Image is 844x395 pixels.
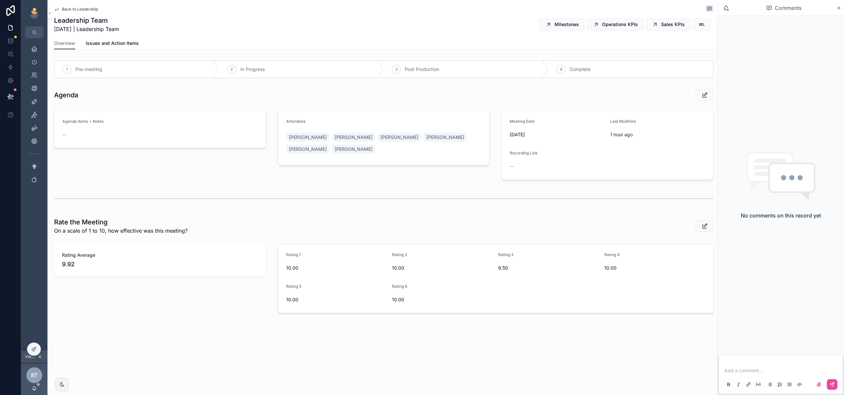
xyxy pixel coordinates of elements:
[602,21,638,28] span: Operations KPIs
[424,133,467,142] a: [PERSON_NAME]
[54,217,188,227] h1: Rate the Meeting
[54,227,188,235] span: On a scale of 1 to 10, how effective was this meeting?
[510,119,535,124] span: Meeting Date
[25,354,36,359] span: Viewing as [PERSON_NAME]
[661,21,685,28] span: Sales KPIs
[286,296,387,303] span: 10.00
[54,7,98,12] a: Back to Leadership
[741,212,821,219] h2: No comments on this record yet
[560,67,562,72] span: 4
[510,163,514,170] span: --
[86,40,139,47] span: Issues and Action Items
[62,252,258,258] span: Rating Average
[775,4,801,12] span: Comments
[510,150,538,155] span: Recording Link
[426,134,464,141] span: [PERSON_NAME]
[335,134,373,141] span: [PERSON_NAME]
[646,18,690,30] button: Sales KPIs
[378,133,421,142] a: [PERSON_NAME]
[62,131,66,138] span: --
[54,25,119,33] span: [DATE] | Leadership Team
[62,119,104,124] span: Agenda Items + Notes
[610,119,636,124] span: Last Modified
[332,145,375,154] a: [PERSON_NAME]
[395,67,398,72] span: 3
[604,252,620,257] span: Rating 4
[286,145,329,154] a: [PERSON_NAME]
[230,67,233,72] span: 2
[610,131,633,138] p: 1 hour ago
[335,146,373,152] span: [PERSON_NAME]
[29,8,40,18] img: App logo
[510,131,605,138] span: [DATE]
[54,90,78,100] h1: Agenda
[286,252,301,257] span: Rating 1
[240,66,265,73] span: In Progress
[31,371,38,379] span: BT
[286,265,387,271] span: 10.00
[75,66,102,73] span: Pre-meeting
[332,133,375,142] a: [PERSON_NAME]
[286,133,329,142] a: [PERSON_NAME]
[380,134,418,141] span: [PERSON_NAME]
[587,18,644,30] button: Operations KPIs
[21,38,47,194] div: scrollable content
[405,66,439,73] span: Post Production
[286,284,301,289] span: Rating 5
[392,284,407,289] span: Rating 6
[66,67,68,72] span: 1
[54,16,119,25] h1: Leadership Team
[498,265,599,271] span: 9.50
[54,40,75,47] span: Overview
[62,7,98,12] span: Back to Leadership
[392,265,493,271] span: 10.00
[498,252,514,257] span: Rating 3
[86,37,139,50] a: Issues and Action Items
[54,37,75,50] a: Overview
[286,119,305,124] span: Attendees
[289,146,327,152] span: [PERSON_NAME]
[289,134,327,141] span: [PERSON_NAME]
[392,252,407,257] span: Rating 2
[604,265,705,271] span: 10.00
[540,18,585,30] button: Milestones
[555,21,579,28] span: Milestones
[62,260,258,269] span: 9.92
[570,66,590,73] span: Complete
[392,296,493,303] span: 10.00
